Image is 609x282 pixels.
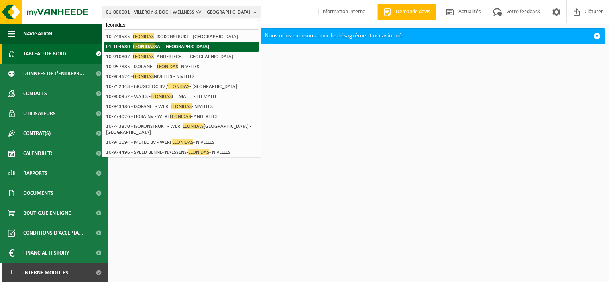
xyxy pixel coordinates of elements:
[133,43,155,49] span: LEONIDAS
[104,102,259,112] li: 10-943486 - ISOPANEL - WERF - NIVELLES
[106,6,250,18] span: 01-000001 - VILLEROY & BOCH WELLNESS NV - [GEOGRAPHIC_DATA]
[172,139,193,145] span: LEONIDAS
[170,113,191,119] span: LEONIDAS
[104,82,259,92] li: 10-752443 - BRUGCHOC BV / - [GEOGRAPHIC_DATA]
[151,93,172,99] span: LEONIDAS
[23,183,53,203] span: Documents
[104,137,259,147] li: 10-941094 - MUTEC BV - WERF - NIVELLES
[104,121,259,137] li: 10-743870 - ISOKONSTRUKT - WERF [GEOGRAPHIC_DATA] - [GEOGRAPHIC_DATA]
[23,203,71,223] span: Boutique en ligne
[183,123,204,129] span: LEONIDAS
[23,104,56,123] span: Utilisateurs
[104,52,259,62] li: 10-910807 - - ANDERLECHT - [GEOGRAPHIC_DATA]
[310,6,365,18] label: Information interne
[104,72,259,82] li: 10-964624 - NIVELLES - NIVELLES
[104,62,259,72] li: 10-957885 - ISOPANEL - - NIVELLES
[23,64,84,84] span: Données de l'entrepr...
[104,147,259,157] li: 10-974496 - SPEED BENNE- NAESSENS- - NIVELLES
[188,149,209,155] span: LEONIDAS
[23,143,52,163] span: Calendrier
[104,32,259,42] li: 10-743535 - - ISOKONSTRUKT - [GEOGRAPHIC_DATA]
[104,112,259,121] li: 10-774026 - HOSA NV - WERF - ANDERLECHT
[133,33,154,39] span: LEONIDAS
[23,44,66,64] span: Tableau de bord
[23,123,51,143] span: Contrat(s)
[171,103,192,109] span: LEONIDAS
[104,20,259,30] input: Chercher des succursales liées
[104,92,259,102] li: 10-900952 - WABIS - FLEMALLE - FLÉMALLE
[168,83,189,89] span: LEONIDAS
[23,163,47,183] span: Rapports
[23,84,47,104] span: Contacts
[394,8,432,16] span: Demande devis
[106,43,209,49] strong: 01-104680 - SA - [GEOGRAPHIC_DATA]
[126,29,589,44] div: Ce soir, MyVanheede sera indisponible de 18h à 21h. Nous nous excusons pour le désagrément occasi...
[157,63,178,69] span: LEONIDAS
[377,4,436,20] a: Demande devis
[102,6,261,18] button: 01-000001 - VILLEROY & BOCH WELLNESS NV - [GEOGRAPHIC_DATA]
[23,243,69,263] span: Financial History
[133,53,154,59] span: LEONIDAS
[133,73,154,79] span: LEONIDAS
[23,24,52,44] span: Navigation
[23,223,83,243] span: Conditions d'accepta...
